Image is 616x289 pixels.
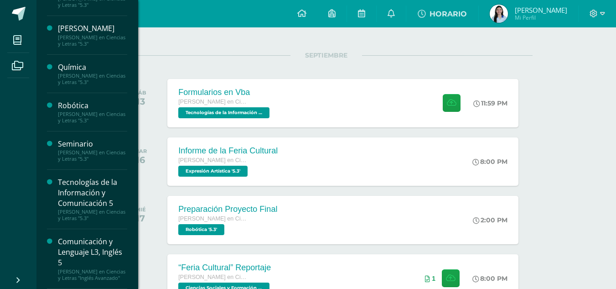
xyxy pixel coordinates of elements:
a: [PERSON_NAME][PERSON_NAME] en Ciencias y Letras "5.3" [58,23,127,47]
div: Formularios en Vba [178,88,272,97]
span: Tecnologías de la Información y Comunicación 5 '5.3' [178,107,269,118]
div: [PERSON_NAME] [58,23,127,34]
div: 8:00 PM [472,274,507,283]
span: [PERSON_NAME] [515,5,567,15]
div: [PERSON_NAME] en Ciencias y Letras "5.3" [58,149,127,162]
div: [PERSON_NAME] en Ciencias y Letras "5.3" [58,209,127,221]
span: SEPTIEMBRE [290,51,362,59]
div: MIÉ [135,206,146,213]
div: Seminario [58,139,127,149]
div: [PERSON_NAME] en Ciencias y Letras "Inglés Avanzado" [58,268,127,281]
div: [PERSON_NAME] en Ciencias y Letras "5.3" [58,73,127,85]
div: 8:00 PM [472,158,507,166]
span: [PERSON_NAME] en Ciencias y Letras [178,99,247,105]
div: SÁB [135,89,146,96]
a: Tecnologías de la Información y Comunicación 5[PERSON_NAME] en Ciencias y Letras "5.3" [58,177,127,221]
a: Robótica[PERSON_NAME] en Ciencias y Letras "5.3" [58,100,127,124]
div: Archivos entregados [425,275,435,282]
span: [PERSON_NAME] en Ciencias y Letras [178,274,247,280]
span: [PERSON_NAME] en Ciencias y Letras [178,215,247,222]
div: 16 [134,154,147,165]
span: Robótica '5.3' [178,224,224,235]
img: cd48842679dfe0f6b97e4921d3ed481a.png [490,5,508,23]
div: “Feria Cultural” Reportaje [178,263,272,273]
div: Comunicación y Lenguaje L3, Inglés 5 [58,236,127,268]
span: Expresión Artística '5.3' [178,166,248,177]
span: HORARIO [430,10,467,18]
div: [PERSON_NAME] en Ciencias y Letras "5.3" [58,34,127,47]
div: Química [58,62,127,73]
div: 17 [135,213,146,224]
div: [PERSON_NAME] en Ciencias y Letras "5.3" [58,111,127,124]
span: Mi Perfil [515,14,567,21]
span: [PERSON_NAME] en Ciencias y Letras [178,157,247,163]
a: Seminario[PERSON_NAME] en Ciencias y Letras "5.3" [58,139,127,162]
div: Preparación Proyecto Final [178,205,277,214]
div: 13 [135,96,146,107]
div: Tecnologías de la Información y Comunicación 5 [58,177,127,209]
span: 1 [432,275,435,282]
div: Robótica [58,100,127,111]
div: MAR [134,148,147,154]
div: Informe de la Feria Cultural [178,146,278,156]
div: 11:59 PM [473,99,507,107]
a: Comunicación y Lenguaje L3, Inglés 5[PERSON_NAME] en Ciencias y Letras "Inglés Avanzado" [58,236,127,281]
div: 2:00 PM [473,216,507,224]
a: Química[PERSON_NAME] en Ciencias y Letras "5.3" [58,62,127,85]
